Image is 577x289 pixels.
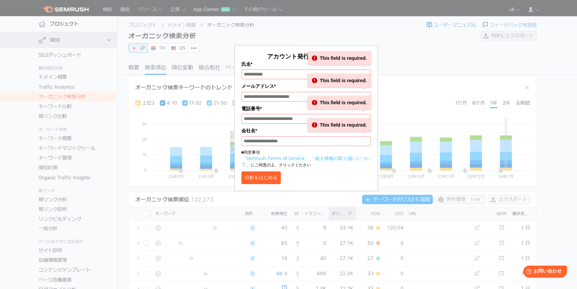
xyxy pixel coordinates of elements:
[241,105,371,112] label: 電話番号*
[518,263,570,282] iframe: Help widget launcher
[267,52,345,60] span: アカウント発行して分析する
[308,51,371,65] div: This field is required.
[241,171,281,184] button: 分析をはじめる
[308,96,371,109] div: This field is required.
[241,83,371,90] label: メールアドレス*
[241,155,371,168] a: 「個人情報の取り扱いについて」
[241,155,309,161] a: 「Semrush Terms of Service」
[308,118,371,132] div: This field is required.
[241,149,371,168] p: ■同意事項 にご同意の上、クリックください
[308,74,371,87] div: This field is required.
